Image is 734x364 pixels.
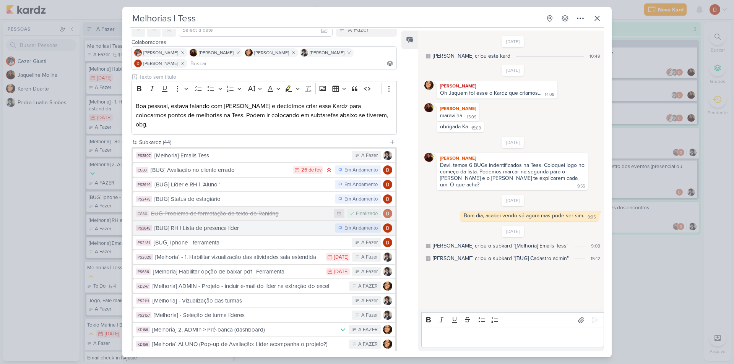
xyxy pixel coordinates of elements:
[133,236,395,249] button: PS2481 [BUG] Iphone - ferramenta A Fazer
[133,337,395,351] button: KD169 [Melhoria] ALUNO (Pop-up de Avaliação: Lider acompanha o projeto?) A FAZER
[130,11,541,25] input: Kard Sem Título
[334,255,348,260] div: [DATE]
[440,112,462,119] div: maravilha
[426,256,430,261] div: Este log é visível à todos no kard
[383,311,392,320] img: Pedro Luahn Simões
[358,283,378,290] div: A FAZER
[361,268,378,276] div: A Fazer
[143,49,178,56] span: [PERSON_NAME]
[424,81,434,90] img: Karen Duarte
[438,105,478,112] div: [PERSON_NAME]
[344,181,378,189] div: Em Andamento
[133,265,395,278] button: PS686 [Melhoria] Habilitar opção de baixar pdf | Ferramenta [DATE] A Fazer
[136,181,152,188] div: PS3649
[134,49,142,57] img: Cezar Giusti
[154,195,331,204] div: [BUG] Status do estagiário
[143,60,178,67] span: [PERSON_NAME]
[433,242,568,250] div: Pedro Luahn criou o subkard "[Melhoria] Emails Tess"
[336,23,397,37] button: A Fazer
[383,165,392,175] img: Davi Elias Teixeira
[136,283,150,289] div: KD247
[383,238,392,247] img: Davi Elias Teixeira
[589,53,600,60] div: 10:49
[133,308,395,322] button: PS2157 [Melhoria] - Seleção de turma líderes A Fazer
[154,311,348,320] div: [Melhoria] - Seleção de turma líderes
[358,326,378,334] div: A FAZER
[433,52,510,60] div: Pedro Luahn criou este kard
[545,92,554,98] div: 14:08
[358,341,378,348] div: A FAZER
[464,212,584,219] div: Bom dia, acabei vendo só agora mas pode ser sim.
[136,152,152,159] div: PS3807
[361,239,378,247] div: A Fazer
[383,223,392,233] img: Davi Elias Teixeira
[383,267,392,276] img: Pedro Luahn Simões
[132,96,397,135] div: Editor editing area: main
[356,210,378,218] div: Finalizado
[134,60,142,67] img: Davi Elias Teixeira
[424,153,434,162] img: Jaqueline Molina
[133,221,395,235] button: PS3648 [BUG] RH | Lista de presença líder Em Andamento
[136,102,393,129] p: Boa pessoal, estava falando com [PERSON_NAME] e decidimos criar esse Kardz para colocarmos pontos...
[421,327,604,348] div: Editor editing area: main
[344,196,378,203] div: Em Andamento
[254,49,289,56] span: [PERSON_NAME]
[136,298,150,304] div: PS2141
[440,123,468,130] div: obrigada Ka
[440,90,541,96] div: Oh Jaquem foi esse o Kardz que criamos...
[179,23,333,37] input: Select a date
[133,250,395,264] button: PS2020 [Melhoria] - 1. Habilitar vizualização das atividades sala estendida [DATE] A Fazer
[467,114,476,120] div: 15:09
[153,296,348,305] div: [Melhoria] - Vizualização das turmas
[136,254,153,260] div: PS2020
[438,82,556,90] div: [PERSON_NAME]
[339,326,347,333] div: Prioridade Baixa
[153,267,322,276] div: [Melhoria] Habilitar opção de baixar pdf | Ferramenta
[440,162,586,188] div: Davi, temos 6 BUGs indentificados na Tess. Coloquei logo no começo da lista. Podemos marcar na se...
[383,194,392,204] img: Davi Elias Teixeira
[138,73,397,81] input: Texto sem título
[136,196,152,202] div: PS2478
[136,210,149,217] div: CG80
[133,178,395,191] button: PS3649 {BUG] Líder e RH | ''Aluno'' Em Andamento
[136,239,151,246] div: PS2481
[361,312,378,319] div: A Fazer
[136,167,148,173] div: CG30
[152,325,335,334] div: [Melhoria] 2. ADMIn > Pré-banca (dashboard)
[152,340,345,349] div: [Melhoria] ALUNO (Pop-up de Avaliação: Lider acompanha o projeto?)
[154,238,348,247] div: [BUG] Iphone - ferramenta
[383,281,392,291] img: Karen Duarte
[383,340,392,349] img: Karen Duarte
[424,103,434,112] img: Jaqueline Molina
[421,312,604,327] div: Editor toolbar
[151,209,330,218] div: BUG Problema de formatação do texto do Ranking
[383,209,392,218] img: Davi Elias Teixeira
[325,166,333,174] div: Prioridade Alta
[301,168,322,173] div: 26 de fev
[344,167,378,174] div: Em Andamento
[153,282,345,291] div: [Melhoria] ADMIN - Projeto - incluir e-mail do líder na extração do excel
[426,54,430,58] div: Este log é visível à todos no kard
[245,49,253,57] img: Karen Duarte
[133,192,395,206] button: PS2478 [BUG] Status do estagiário Em Andamento
[361,152,378,160] div: A Fazer
[136,225,152,231] div: PS3648
[334,269,348,274] div: [DATE]
[136,327,150,333] div: KD168
[133,279,395,293] button: KD247 [Melhoria] ADMIN - Projeto - incluir e-mail do líder na extração do excel A FAZER
[591,255,600,262] div: 15:12
[383,151,392,160] img: Pedro Luahn Simões
[591,243,600,249] div: 9:08
[133,207,395,220] button: CG80 BUG Problema de formatação do texto do Ranking Finalizado
[136,269,151,275] div: PS686
[136,341,150,347] div: KD169
[133,149,395,162] button: PS3807 [Melhoria] Emails Tess A Fazer
[433,254,569,262] div: Pedro Luahn criou o subkard "[BUG] Cadastro admin"
[136,312,151,318] div: PS2157
[361,254,378,261] div: A Fazer
[310,49,344,56] span: [PERSON_NAME]
[471,125,481,131] div: 15:09
[189,59,395,68] input: Buscar
[151,166,289,175] div: [BUG] Avaliação no cliente errado
[132,81,397,96] div: Editor toolbar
